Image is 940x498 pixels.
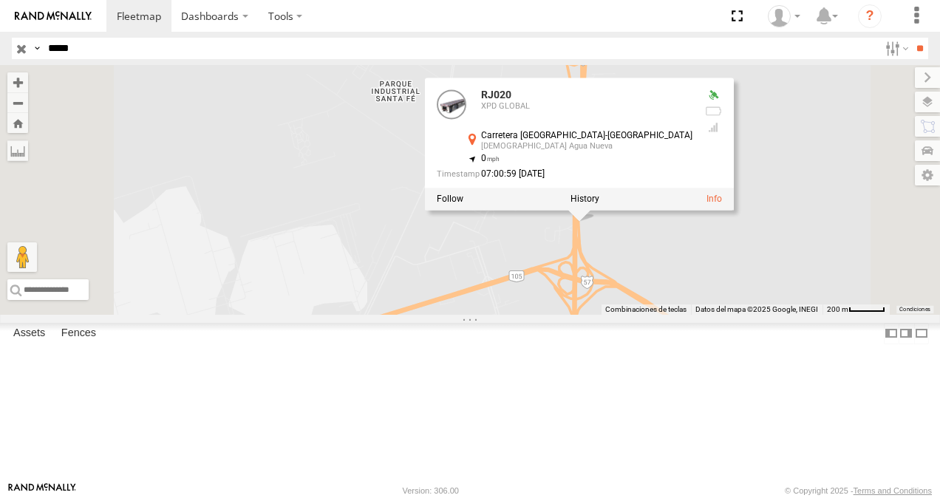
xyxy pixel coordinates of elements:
div: XPD GLOBAL [481,103,692,112]
div: Last Event GSM Signal Strength [704,122,722,134]
label: Search Filter Options [879,38,911,59]
button: Zoom in [7,72,28,92]
i: ? [858,4,882,28]
div: XPD GLOBAL [763,5,806,27]
div: Date/time of location update [437,170,692,180]
button: Arrastra el hombrecito naranja al mapa para abrir Street View [7,242,37,272]
button: Combinaciones de teclas [605,304,687,315]
a: Condiciones [899,307,930,313]
label: Hide Summary Table [914,323,929,344]
div: Carretera [GEOGRAPHIC_DATA]-[GEOGRAPHIC_DATA] [481,132,692,141]
button: Zoom out [7,92,28,113]
button: Escala del mapa: 200 m por 46 píxeles [822,304,890,315]
label: Assets [6,323,52,344]
span: 200 m [827,305,848,313]
label: Search Query [31,38,43,59]
label: Map Settings [915,165,940,185]
label: Fences [54,323,103,344]
div: Valid GPS Fix [704,90,722,102]
a: Visit our Website [8,483,76,498]
label: Realtime tracking of Asset [437,194,463,205]
div: [DEMOGRAPHIC_DATA] Agua Nueva [481,143,692,151]
img: rand-logo.svg [15,11,92,21]
label: Dock Summary Table to the Left [884,323,899,344]
a: View Asset Details [706,194,722,205]
span: 0 [481,154,500,164]
span: Datos del mapa ©2025 Google, INEGI [695,305,818,313]
div: RJ020 [481,90,692,101]
button: Zoom Home [7,113,28,133]
div: No battery health information received from this device. [704,106,722,117]
label: View Asset History [571,194,599,205]
div: © Copyright 2025 - [785,486,932,495]
div: Version: 306.00 [403,486,459,495]
a: Terms and Conditions [854,486,932,495]
label: Measure [7,140,28,161]
label: Dock Summary Table to the Right [899,323,913,344]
